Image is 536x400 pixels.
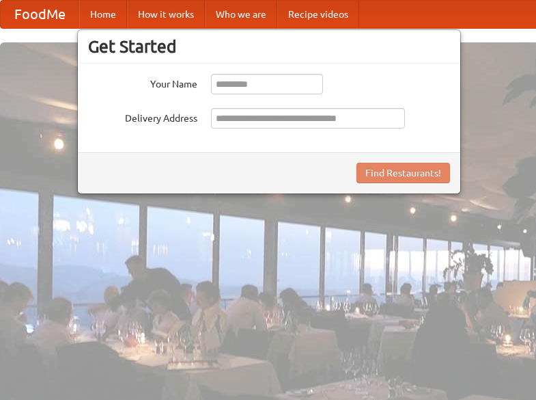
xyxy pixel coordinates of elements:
[277,1,359,28] a: Recipe videos
[88,74,197,91] label: Your Name
[88,108,197,125] label: Delivery Address
[356,163,450,183] button: Find Restaurants!
[79,1,127,28] a: Home
[88,36,450,57] h3: Get Started
[205,1,277,28] a: Who we are
[1,1,79,28] a: FoodMe
[127,1,205,28] a: How it works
